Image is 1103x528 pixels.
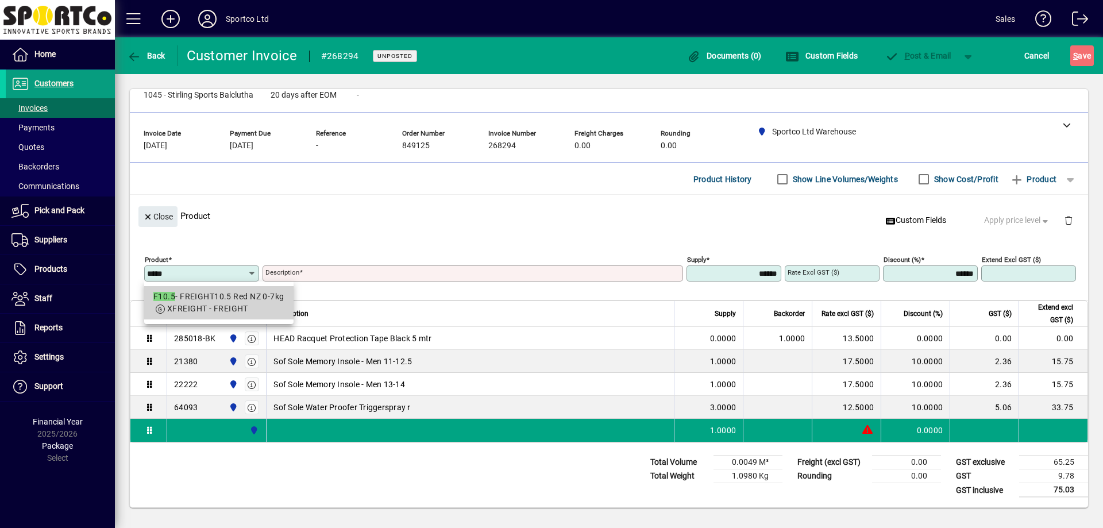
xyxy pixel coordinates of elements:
[273,333,431,344] span: HEAD Racquet Protection Tape Black 5 mtr
[950,350,1019,373] td: 2.36
[881,350,950,373] td: 10.0000
[316,141,318,151] span: -
[1070,45,1094,66] button: Save
[377,52,412,60] span: Unposted
[950,327,1019,350] td: 0.00
[11,142,44,152] span: Quotes
[710,356,736,367] span: 1.0000
[661,141,677,151] span: 0.00
[996,10,1015,28] div: Sales
[226,355,239,368] span: Sportco Ltd Warehouse
[881,210,951,231] button: Custom Fields
[689,169,757,190] button: Product History
[1073,47,1091,65] span: ave
[488,141,516,151] span: 268294
[273,356,412,367] span: Sof Sole Memory Insole - Men 11-12.5
[6,196,115,225] a: Pick and Pack
[144,91,253,100] span: 1045 - Stirling Sports Balclutha
[34,79,74,88] span: Customers
[1019,350,1087,373] td: 15.75
[246,424,260,437] span: Sportco Ltd Warehouse
[34,235,67,244] span: Suppliers
[167,304,248,313] span: XFREIGHT - FREIGHT
[230,141,253,151] span: [DATE]
[1019,483,1088,498] td: 75.03
[226,332,239,345] span: Sportco Ltd Warehouse
[265,268,299,276] mat-label: Description
[979,210,1055,231] button: Apply price level
[144,141,167,151] span: [DATE]
[687,256,706,264] mat-label: Supply
[984,214,1051,226] span: Apply price level
[402,141,430,151] span: 849125
[6,255,115,284] a: Products
[1026,301,1073,326] span: Extend excl GST ($)
[174,356,198,367] div: 21380
[710,333,736,344] span: 0.0000
[904,307,943,320] span: Discount (%)
[782,45,861,66] button: Custom Fields
[792,456,872,469] td: Freight (excl GST)
[34,49,56,59] span: Home
[881,396,950,419] td: 10.0000
[932,174,998,185] label: Show Cost/Profit
[1019,469,1088,483] td: 9.78
[174,402,198,413] div: 64093
[881,373,950,396] td: 10.0000
[715,307,736,320] span: Supply
[790,174,898,185] label: Show Line Volumes/Weights
[321,47,359,65] div: #268294
[130,195,1088,237] div: Product
[153,292,175,301] em: F10.5
[6,226,115,255] a: Suppliers
[881,327,950,350] td: 0.0000
[1055,215,1082,225] app-page-header-button: Delete
[174,379,198,390] div: 22222
[34,352,64,361] span: Settings
[710,402,736,413] span: 3.0000
[1027,2,1052,40] a: Knowledge Base
[152,9,189,29] button: Add
[950,469,1019,483] td: GST
[33,417,83,426] span: Financial Year
[884,256,921,264] mat-label: Discount (%)
[11,182,79,191] span: Communications
[6,372,115,401] a: Support
[6,137,115,157] a: Quotes
[1021,45,1052,66] button: Cancel
[357,91,359,100] span: -
[127,51,165,60] span: Back
[115,45,178,66] app-page-header-button: Back
[950,396,1019,419] td: 5.06
[1063,2,1089,40] a: Logout
[714,469,782,483] td: 1.0980 Kg
[872,469,941,483] td: 0.00
[6,98,115,118] a: Invoices
[34,381,63,391] span: Support
[34,323,63,332] span: Reports
[34,264,67,273] span: Products
[1073,51,1078,60] span: S
[1019,396,1087,419] td: 33.75
[6,314,115,342] a: Reports
[785,51,858,60] span: Custom Fields
[273,402,410,413] span: Sof Sole Water Proofer Triggerspray r
[136,211,180,221] app-page-header-button: Close
[792,469,872,483] td: Rounding
[153,291,284,303] div: - FREIGHT10.5 Red NZ 0-7kg
[982,256,1041,264] mat-label: Extend excl GST ($)
[885,214,946,226] span: Custom Fields
[950,456,1019,469] td: GST exclusive
[687,51,762,60] span: Documents (0)
[989,307,1012,320] span: GST ($)
[822,307,874,320] span: Rate excl GST ($)
[645,456,714,469] td: Total Volume
[6,157,115,176] a: Backorders
[144,286,294,319] mat-option: F10.5 - FREIGHT10.5 Red NZ 0-7kg
[774,307,805,320] span: Backorder
[693,170,752,188] span: Product History
[905,51,910,60] span: P
[6,343,115,372] a: Settings
[187,47,298,65] div: Customer Invoice
[34,206,84,215] span: Pick and Pack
